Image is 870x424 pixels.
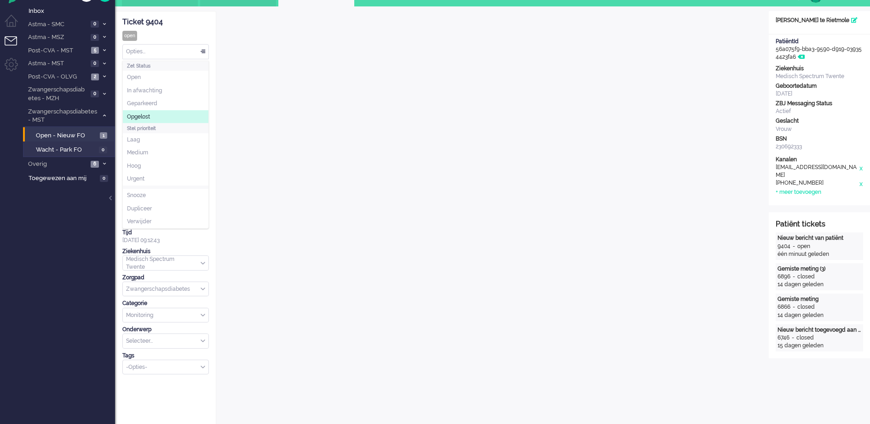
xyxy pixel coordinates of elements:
li: Medium [123,146,208,159]
span: Laag [127,136,140,144]
li: Geparkeerd [123,97,208,110]
span: 6 [91,161,99,168]
span: 0 [100,175,108,182]
li: Laag [123,133,208,147]
span: Wacht - Park FO [36,146,97,154]
div: Vrouw [776,125,863,133]
span: 0 [99,147,107,153]
li: Urgent [123,172,208,186]
div: 56a075f9-bba3-9590-d919-039354423fa6 [769,38,870,61]
span: Open [127,73,141,81]
span: In afwachting [127,87,162,95]
span: Dupliceer [127,205,152,213]
span: 0 [91,60,99,67]
div: - [790,303,797,311]
div: [PHONE_NUMBER] [776,179,858,188]
div: 14 dagen geleden [778,281,861,288]
div: Gemiste meting (3) [778,265,861,273]
li: Opgelost [123,110,208,124]
div: Actief [776,107,863,115]
div: x [858,164,863,179]
div: 230692333 [776,143,863,151]
div: Gemiste meting [778,295,861,303]
span: 2 [91,73,99,80]
li: Zet Status [123,61,208,124]
div: 9404 [778,243,790,250]
a: Toegewezen aan mij 0 [27,173,115,183]
div: Categorie [122,300,209,307]
div: closed [796,334,814,342]
div: - [789,334,796,342]
div: Geslacht [776,117,863,125]
div: één minuut geleden [778,250,861,258]
span: Zet Status [127,62,150,69]
div: Geboortedatum [776,82,863,90]
div: - [790,243,797,250]
body: Rich Text Area. Press ALT-0 for help. [4,4,534,20]
div: Tijd [122,229,209,237]
span: Stel prioriteit [127,125,156,131]
span: 0 [91,21,99,28]
div: Ticket 9404 [122,17,209,28]
span: 0 [91,90,99,97]
div: 15 dagen geleden [778,342,861,350]
div: Patiënt tickets [776,219,863,230]
li: Hoog [123,159,208,173]
div: open [122,31,137,41]
span: 1 [100,132,107,139]
li: Admin menu [5,58,25,79]
div: [DATE] [776,90,863,98]
div: [EMAIL_ADDRESS][DOMAIN_NAME] [776,164,858,179]
span: Astma - SMC [27,20,88,29]
li: Snooze [123,189,208,202]
div: Ziekenhuis [122,248,209,255]
ul: Zet Status [123,71,208,123]
a: Inbox [27,6,115,16]
ul: Stel prioriteit [123,133,208,186]
span: Astma - MST [27,59,88,68]
span: Verwijder [127,218,151,226]
span: Open - Nieuw FO [36,131,98,140]
a: Open - Nieuw FO 1 [27,130,114,140]
div: Tags [122,352,209,360]
div: 6866 [778,303,790,311]
div: Ziekenhuis [776,65,863,73]
div: Nieuw bericht van patiënt [778,234,861,242]
div: Select Tags [122,360,209,375]
div: BSN [776,135,863,143]
li: Verwijder [123,215,208,228]
span: Opgelost [127,113,150,121]
span: Post-CVA - OLVG [27,73,88,81]
li: Open [123,71,208,84]
li: Dupliceer [123,202,208,215]
span: Urgent [127,175,144,183]
div: x [858,179,863,188]
div: 6896 [778,273,790,281]
span: Snooze [127,192,146,199]
div: closed [797,303,815,311]
div: Kanalen [776,156,863,164]
div: closed [797,273,815,281]
div: 14 dagen geleden [778,311,861,319]
div: [DATE] 09:12:43 [122,229,209,244]
li: Stel prioriteit [123,123,208,186]
div: PatiëntId [776,38,863,45]
span: Medium [127,149,148,157]
li: Tickets menu [5,36,25,57]
li: Dashboard menu [5,15,25,35]
div: + meer toevoegen [776,188,821,196]
span: Overig [27,160,88,169]
span: Hoog [127,162,141,170]
span: 0 [91,34,99,41]
span: Astma - MSZ [27,33,88,42]
div: 6746 [778,334,789,342]
span: Zwangerschapsdiabetes - MZH [27,85,88,102]
span: Post-CVA - MST [27,46,88,55]
div: Onderwerp [122,326,209,334]
div: Zorgpad [122,274,209,282]
span: Geparkeerd [127,100,157,107]
span: 5 [91,47,99,54]
a: Wacht - Park FO 0 [27,144,114,154]
span: Inbox [29,7,115,16]
div: Medisch Spectrum Twente [776,73,863,80]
